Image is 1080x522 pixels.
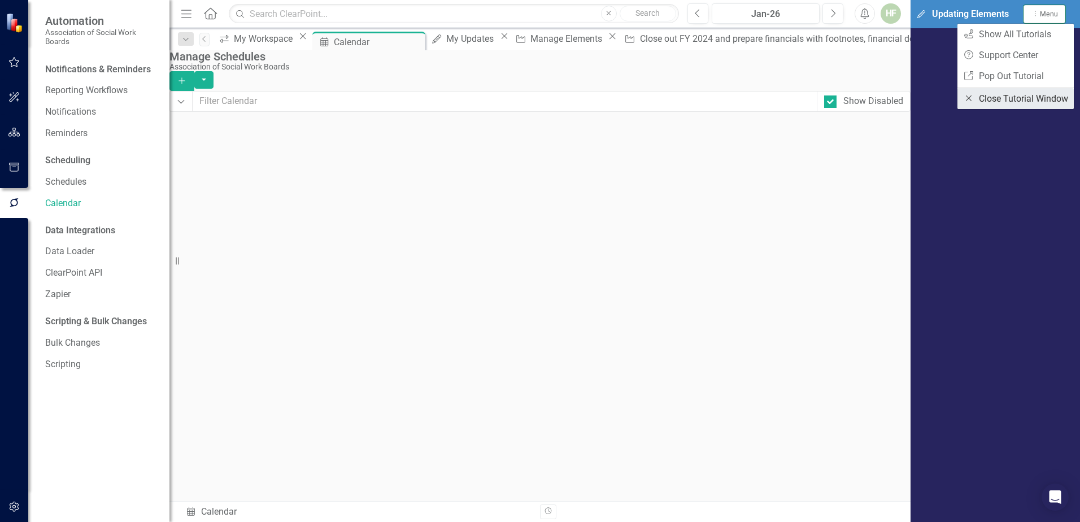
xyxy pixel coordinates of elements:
img: ClearPoint Strategy [5,12,26,33]
span: Menu [1040,10,1058,18]
div: My Updates [446,32,497,46]
div: Calendar [185,506,616,519]
a: Zapier [45,288,158,301]
div: Open Intercom Messenger [1042,484,1069,511]
div: Scheduling [45,154,90,167]
div: Notifications & Reminders [45,63,151,76]
a: My Updates [428,32,497,46]
div: Manage Schedules [169,50,905,63]
div: My Workspace [234,32,296,46]
a: Close Tutorial Window [957,88,1074,109]
a: Scripting [45,358,158,371]
a: Manage Elements [512,32,606,46]
div: Data Integrations [45,224,115,237]
span: Search [635,8,660,18]
a: Data Loader [45,245,158,258]
span: Updating Elements [932,8,1009,21]
a: Calendar [45,197,158,210]
div: Association of Social Work Boards [169,63,905,71]
div: Scripting & Bulk Changes [45,315,147,328]
button: Search [620,6,676,21]
span: Automation [45,14,158,28]
div: Calendar [334,35,423,49]
button: Jan-26 [712,3,820,24]
input: Search ClearPoint... [229,4,679,24]
small: Association of Social Work Boards [45,28,158,46]
a: Reminders [45,127,158,140]
div: Manage Elements [530,32,606,46]
button: Menu [1023,5,1066,24]
a: Show All Tutorials [957,24,1074,45]
a: Pop Out Tutorial [957,66,1074,86]
div: Jan-26 [716,7,816,21]
a: Support Center [957,45,1074,66]
a: Reporting Workflows [45,84,158,97]
a: My Workspace [215,32,296,46]
button: Menu [1024,5,1065,23]
iframe: Updating Elements [911,28,1080,113]
div: Show Disabled [843,95,903,108]
a: Bulk Changes [45,337,158,350]
a: ClearPoint API [45,267,158,280]
button: HF [881,3,901,24]
input: Filter Calendar [192,91,817,112]
a: Notifications [45,106,158,119]
a: Schedules [45,176,158,189]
